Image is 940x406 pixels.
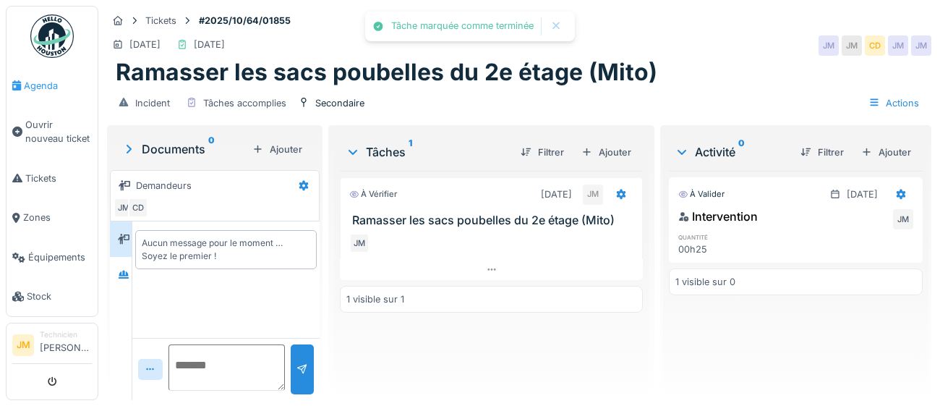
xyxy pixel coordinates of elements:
[541,187,572,201] div: [DATE]
[7,277,98,317] a: Stock
[12,334,34,356] li: JM
[583,185,603,205] div: JM
[349,188,397,200] div: À vérifier
[346,292,404,306] div: 1 visible sur 1
[129,38,161,51] div: [DATE]
[911,35,931,56] div: JM
[135,96,170,110] div: Incident
[675,275,735,289] div: 1 visible sur 0
[247,140,308,159] div: Ajouter
[865,35,885,56] div: CD
[391,20,534,33] div: Tâche marquée comme terminée
[40,329,92,340] div: Technicien
[114,198,134,218] div: JM
[576,143,637,162] div: Ajouter
[7,106,98,159] a: Ouvrir nouveau ticket
[28,250,92,264] span: Équipements
[842,35,862,56] div: JM
[349,233,369,253] div: JM
[409,143,412,161] sup: 1
[116,59,657,86] h1: Ramasser les sacs poubelles du 2e étage (Mito)
[893,209,913,229] div: JM
[30,14,74,58] img: Badge_color-CXgf-gQk.svg
[819,35,839,56] div: JM
[738,143,745,161] sup: 0
[7,158,98,198] a: Tickets
[25,172,92,185] span: Tickets
[7,198,98,238] a: Zones
[23,211,92,224] span: Zones
[203,96,286,110] div: Tâches accomplies
[675,143,789,161] div: Activité
[855,143,917,162] div: Ajouter
[40,329,92,360] li: [PERSON_NAME]
[352,213,636,227] h3: Ramasser les sacs poubelles du 2e étage (Mito)
[142,237,310,263] div: Aucun message pour le moment … Soyez le premier !
[12,329,92,364] a: JM Technicien[PERSON_NAME]
[128,198,148,218] div: CD
[136,179,192,193] div: Demandeurs
[121,140,247,158] div: Documents
[678,242,753,256] div: 00h25
[25,118,92,145] span: Ouvrir nouveau ticket
[145,14,176,28] div: Tickets
[194,38,225,51] div: [DATE]
[315,96,364,110] div: Secondaire
[208,140,215,158] sup: 0
[193,14,296,28] strong: #2025/10/64/01855
[678,188,725,200] div: À valider
[847,187,878,201] div: [DATE]
[862,93,926,114] div: Actions
[7,66,98,106] a: Agenda
[678,232,753,242] h6: quantité
[515,143,570,162] div: Filtrer
[795,143,850,162] div: Filtrer
[7,237,98,277] a: Équipements
[27,289,92,303] span: Stock
[346,143,509,161] div: Tâches
[888,35,908,56] div: JM
[678,208,758,225] div: Intervention
[24,79,92,93] span: Agenda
